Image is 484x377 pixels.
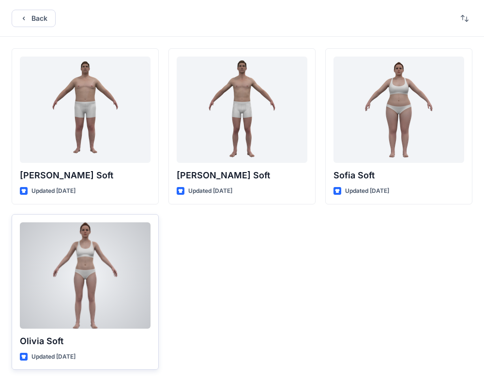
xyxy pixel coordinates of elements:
[20,169,151,182] p: [PERSON_NAME] Soft
[20,222,151,329] a: Olivia Soft
[188,186,232,196] p: Updated [DATE]
[12,10,56,27] button: Back
[345,186,389,196] p: Updated [DATE]
[333,57,464,163] a: Sofia Soft
[20,334,151,348] p: Olivia Soft
[20,57,151,163] a: Joseph Soft
[31,186,76,196] p: Updated [DATE]
[31,352,76,362] p: Updated [DATE]
[177,169,307,182] p: [PERSON_NAME] Soft
[177,57,307,163] a: Oliver Soft
[333,169,464,182] p: Sofia Soft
